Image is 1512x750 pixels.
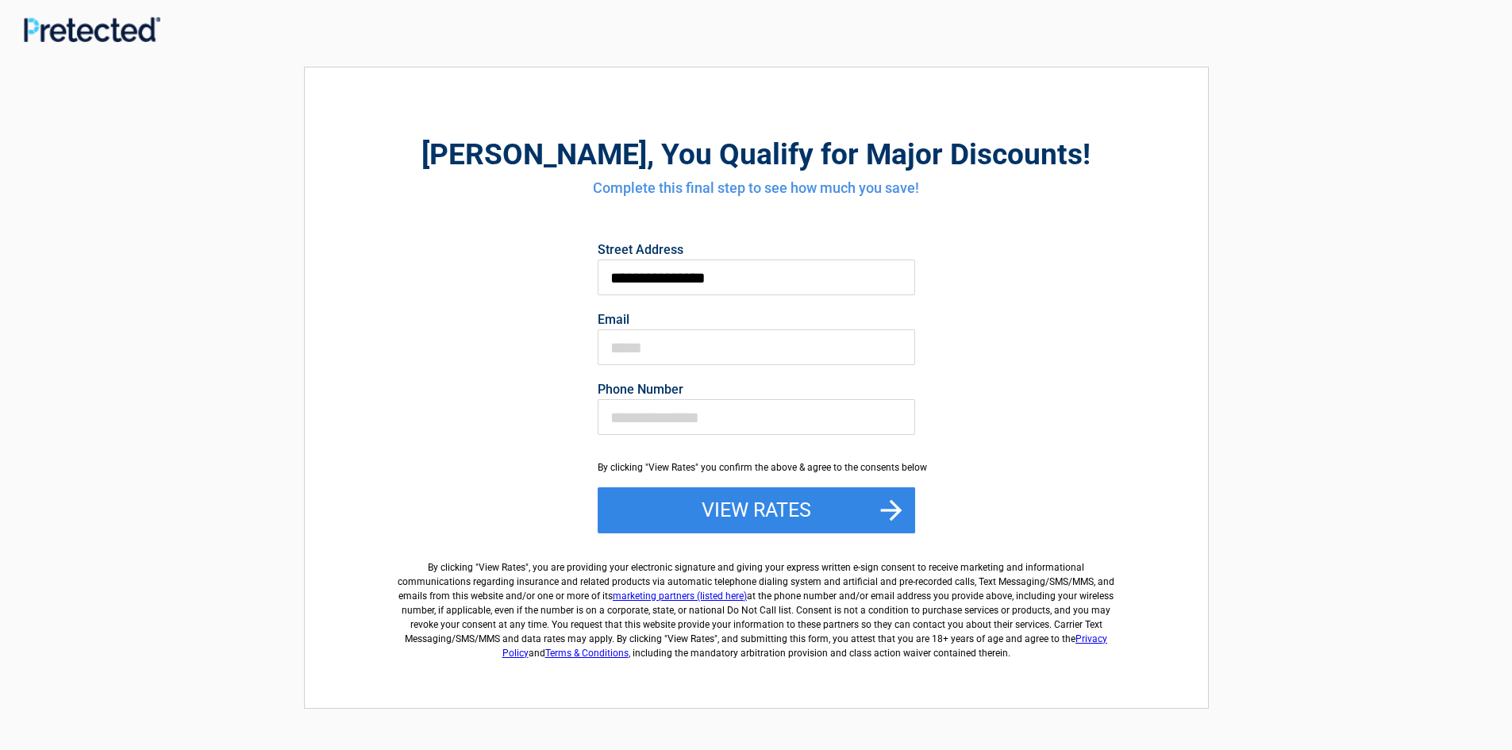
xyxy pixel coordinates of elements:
[502,633,1108,659] a: Privacy Policy
[613,590,747,602] a: marketing partners (listed here)
[421,137,647,171] span: [PERSON_NAME]
[598,487,915,533] button: View Rates
[392,135,1121,174] h2: , You Qualify for Major Discounts!
[392,178,1121,198] h4: Complete this final step to see how much you save!
[598,244,915,256] label: Street Address
[598,460,915,475] div: By clicking "View Rates" you confirm the above & agree to the consents below
[598,313,915,326] label: Email
[392,548,1121,660] label: By clicking " ", you are providing your electronic signature and giving your express written e-si...
[598,383,915,396] label: Phone Number
[24,17,160,41] img: Main Logo
[545,648,629,659] a: Terms & Conditions
[479,562,525,573] span: View Rates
